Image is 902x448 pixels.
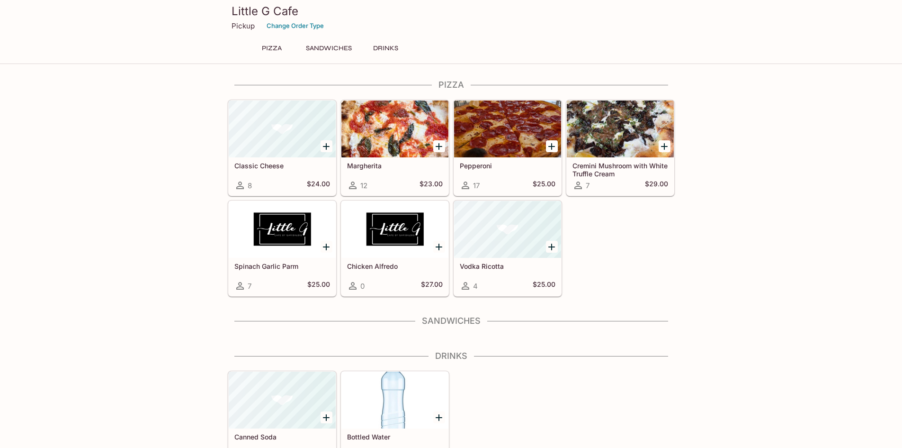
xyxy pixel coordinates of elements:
[533,180,555,191] h5: $25.00
[234,433,330,441] h5: Canned Soda
[228,201,336,296] a: Spinach Garlic Parm7$25.00
[228,316,675,326] h4: Sandwiches
[572,162,668,177] h5: Cremini Mushroom with White Truffle Cream
[454,100,562,196] a: Pepperoni17$25.00
[433,411,445,423] button: Add Bottled Water
[460,262,555,270] h5: Vodka Ricotta
[360,282,365,291] span: 0
[360,181,367,190] span: 12
[229,201,336,258] div: Spinach Garlic Parm
[250,42,293,55] button: Pizza
[321,411,332,423] button: Add Canned Soda
[321,241,332,253] button: Add Spinach Garlic Parm
[454,101,561,157] div: Pepperoni
[586,181,589,190] span: 7
[473,181,480,190] span: 17
[421,280,443,292] h5: $27.00
[645,180,668,191] h5: $29.00
[301,42,357,55] button: Sandwiches
[365,42,407,55] button: Drinks
[659,140,670,152] button: Add Cremini Mushroom with White Truffle Cream
[307,280,330,292] h5: $25.00
[454,201,561,258] div: Vodka Ricotta
[473,282,478,291] span: 4
[229,101,336,157] div: Classic Cheese
[546,241,558,253] button: Add Vodka Ricotta
[232,4,671,18] h3: Little G Cafe
[347,162,443,170] h5: Margherita
[567,101,674,157] div: Cremini Mushroom with White Truffle Cream
[341,101,448,157] div: Margherita
[234,262,330,270] h5: Spinach Garlic Parm
[321,140,332,152] button: Add Classic Cheese
[262,18,328,33] button: Change Order Type
[341,100,449,196] a: Margherita12$23.00
[433,241,445,253] button: Add Chicken Alfredo
[341,201,448,258] div: Chicken Alfredo
[533,280,555,292] h5: $25.00
[341,372,448,429] div: Bottled Water
[420,180,443,191] h5: $23.00
[546,140,558,152] button: Add Pepperoni
[228,80,675,90] h4: Pizza
[460,162,555,170] h5: Pepperoni
[229,372,336,429] div: Canned Soda
[234,162,330,170] h5: Classic Cheese
[347,262,443,270] h5: Chicken Alfredo
[248,181,252,190] span: 8
[228,100,336,196] a: Classic Cheese8$24.00
[347,433,443,441] h5: Bottled Water
[566,100,674,196] a: Cremini Mushroom with White Truffle Cream7$29.00
[307,180,330,191] h5: $24.00
[341,201,449,296] a: Chicken Alfredo0$27.00
[228,351,675,361] h4: Drinks
[232,21,255,30] p: Pickup
[454,201,562,296] a: Vodka Ricotta4$25.00
[248,282,251,291] span: 7
[433,140,445,152] button: Add Margherita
